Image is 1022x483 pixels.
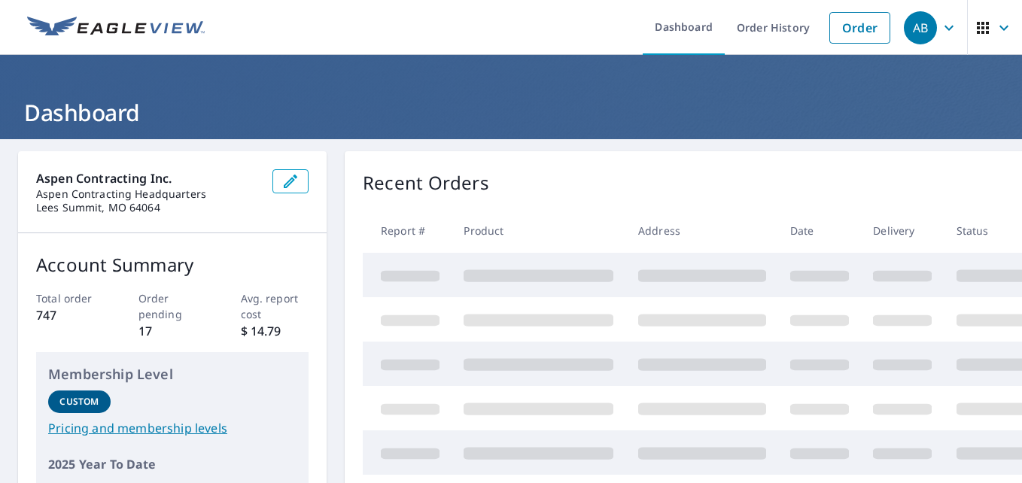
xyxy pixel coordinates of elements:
p: Order pending [138,290,207,322]
img: EV Logo [27,17,205,39]
p: 17 [138,322,207,340]
p: Aspen Contracting Inc. [36,169,260,187]
th: Date [778,208,861,253]
th: Report # [363,208,452,253]
a: Pricing and membership levels [48,419,297,437]
p: $ 14.79 [241,322,309,340]
p: Total order [36,290,105,306]
p: Avg. report cost [241,290,309,322]
p: Account Summary [36,251,309,278]
th: Delivery [861,208,944,253]
th: Product [452,208,625,253]
p: Recent Orders [363,169,489,196]
p: Aspen Contracting Headquarters [36,187,260,201]
div: AB [904,11,937,44]
th: Address [626,208,778,253]
p: Membership Level [48,364,297,384]
p: 747 [36,306,105,324]
p: 2025 Year To Date [48,455,297,473]
h1: Dashboard [18,97,1004,128]
p: Lees Summit, MO 64064 [36,201,260,214]
p: Custom [59,395,99,409]
a: Order [829,12,890,44]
